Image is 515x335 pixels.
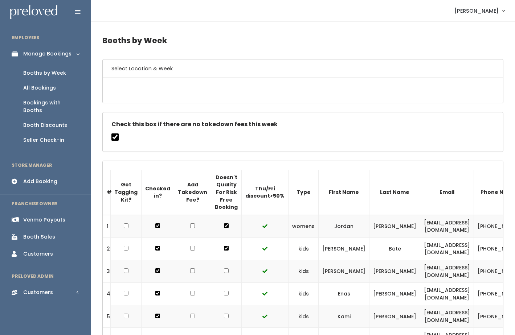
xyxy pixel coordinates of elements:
[420,237,474,260] td: [EMAIL_ADDRESS][DOMAIN_NAME]
[420,305,474,328] td: [EMAIL_ADDRESS][DOMAIN_NAME]
[211,170,242,215] th: Doesn't Quality For Risk Free Booking
[23,233,55,241] div: Booth Sales
[103,237,111,260] td: 2
[103,305,111,328] td: 5
[289,237,319,260] td: kids
[103,215,111,238] td: 1
[420,215,474,238] td: [EMAIL_ADDRESS][DOMAIN_NAME]
[319,237,369,260] td: [PERSON_NAME]
[319,260,369,283] td: [PERSON_NAME]
[319,283,369,305] td: Enas
[23,216,65,224] div: Venmo Payouts
[23,50,71,58] div: Manage Bookings
[420,283,474,305] td: [EMAIL_ADDRESS][DOMAIN_NAME]
[369,215,420,238] td: [PERSON_NAME]
[23,250,53,258] div: Customers
[23,136,64,144] div: Seller Check-in
[23,99,79,114] div: Bookings with Booths
[111,121,494,128] h5: Check this box if there are no takedown fees this week
[174,170,211,215] th: Add Takedown Fee?
[103,283,111,305] td: 4
[369,260,420,283] td: [PERSON_NAME]
[289,170,319,215] th: Type
[319,215,369,238] td: Jordan
[23,69,66,77] div: Booths by Week
[319,170,369,215] th: First Name
[369,283,420,305] td: [PERSON_NAME]
[420,170,474,215] th: Email
[289,215,319,238] td: womens
[369,170,420,215] th: Last Name
[103,170,111,215] th: #
[103,59,503,78] h6: Select Location & Week
[242,170,289,215] th: Thu/Fri discount>50%
[369,237,420,260] td: Bate
[319,305,369,328] td: Kami
[103,260,111,283] td: 3
[447,3,512,18] a: [PERSON_NAME]
[369,305,420,328] td: [PERSON_NAME]
[111,170,142,215] th: Got Tagging Kit?
[289,283,319,305] td: kids
[289,260,319,283] td: kids
[23,178,57,185] div: Add Booking
[142,170,174,215] th: Checked in?
[23,84,56,92] div: All Bookings
[289,305,319,328] td: kids
[23,121,67,129] div: Booth Discounts
[102,30,503,50] h4: Booths by Week
[420,260,474,283] td: [EMAIL_ADDRESS][DOMAIN_NAME]
[10,5,57,19] img: preloved logo
[23,289,53,296] div: Customers
[454,7,499,15] span: [PERSON_NAME]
